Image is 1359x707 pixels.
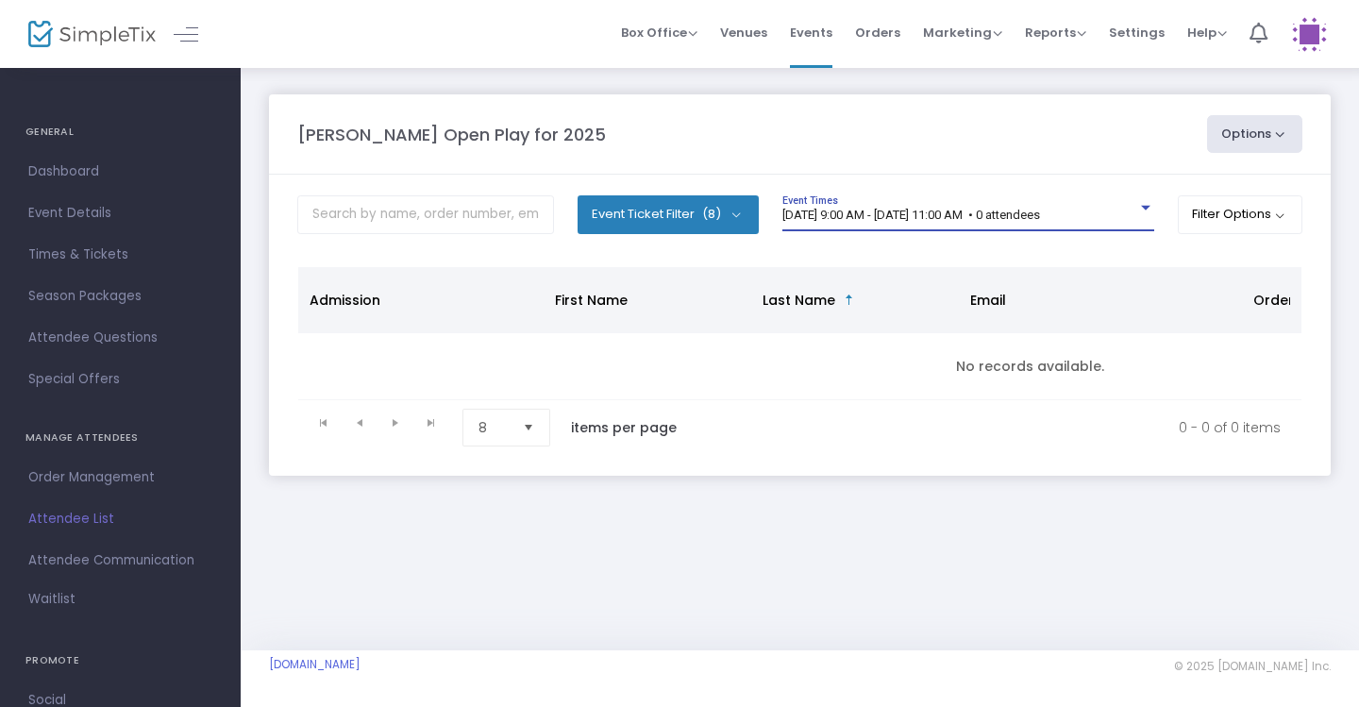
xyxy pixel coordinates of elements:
div: Data table [298,267,1301,400]
span: © 2025 [DOMAIN_NAME] Inc. [1174,659,1331,674]
span: Box Office [621,24,697,42]
button: Filter Options [1178,195,1303,233]
button: Options [1207,115,1303,153]
span: [DATE] 9:00 AM - [DATE] 11:00 AM • 0 attendees [782,208,1040,222]
span: Help [1187,24,1227,42]
span: Attendee List [28,507,212,531]
kendo-pager-info: 0 - 0 of 0 items [716,409,1281,446]
span: Season Packages [28,284,212,309]
span: Admission [310,291,380,310]
h4: MANAGE ATTENDEES [25,419,215,457]
span: Order Management [28,465,212,490]
button: Event Ticket Filter(8) [578,195,759,233]
span: Events [790,8,832,57]
span: Orders [855,8,900,57]
span: First Name [555,291,628,310]
input: Search by name, order number, email, ip address [297,195,554,234]
span: Waitlist [28,590,75,609]
label: items per page [571,418,677,437]
span: Settings [1109,8,1165,57]
span: Dashboard [28,160,212,184]
a: [DOMAIN_NAME] [269,657,361,672]
span: Order ID [1253,291,1311,310]
span: Event Details [28,201,212,226]
span: (8) [702,207,721,222]
m-panel-title: [PERSON_NAME] Open Play for 2025 [297,122,606,147]
span: Venues [720,8,767,57]
span: Reports [1025,24,1086,42]
span: Attendee Questions [28,326,212,350]
h4: PROMOTE [25,642,215,680]
span: Attendee Communication [28,548,212,573]
span: 8 [478,418,508,437]
span: Special Offers [28,367,212,392]
button: Select [515,410,542,446]
span: Email [970,291,1006,310]
span: Last Name [763,291,835,310]
span: Marketing [923,24,1002,42]
h4: GENERAL [25,113,215,151]
span: Sortable [842,293,857,308]
span: Times & Tickets [28,243,212,267]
